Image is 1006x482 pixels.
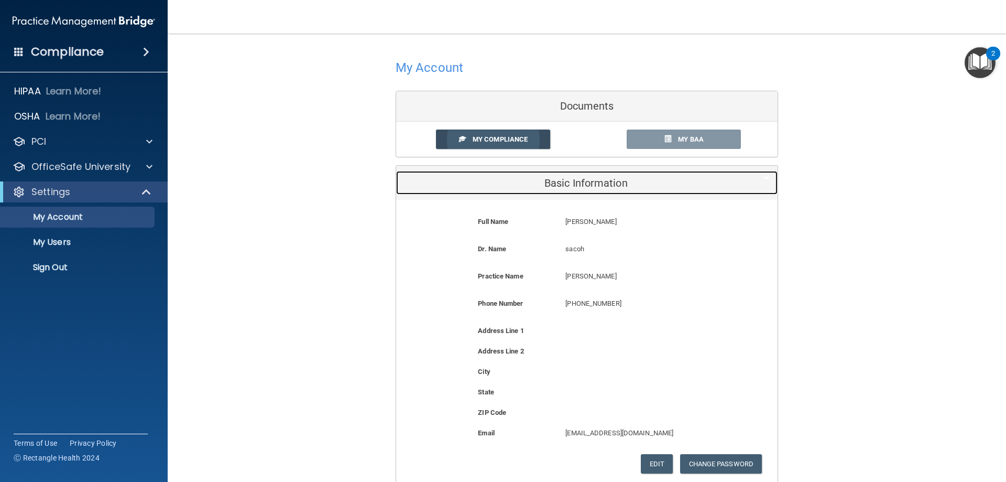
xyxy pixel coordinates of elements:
b: City [478,368,490,376]
a: OfficeSafe University [13,160,152,173]
b: Practice Name [478,272,523,280]
h4: Compliance [31,45,104,59]
b: Phone Number [478,299,523,307]
a: PCI [13,135,152,148]
p: sacoh [565,243,725,255]
iframe: Drift Widget Chat Controller [825,408,993,449]
b: State [478,388,494,396]
a: Basic Information [404,171,770,195]
h5: Basic Information [404,177,738,189]
button: Open Resource Center, 2 new notifications [965,47,996,78]
p: OSHA [14,110,40,123]
span: My BAA [678,135,704,143]
p: [EMAIL_ADDRESS][DOMAIN_NAME] [565,427,725,440]
p: [PERSON_NAME] [565,216,725,228]
a: Terms of Use [14,438,57,448]
h4: My Account [396,61,463,74]
p: My Users [7,237,150,248]
a: Privacy Policy [70,438,117,448]
p: My Account [7,212,150,222]
b: Full Name [478,218,508,226]
p: Learn More! [46,85,102,98]
p: [PHONE_NUMBER] [565,297,725,310]
p: HIPAA [14,85,41,98]
b: ZIP Code [478,409,506,416]
p: [PERSON_NAME] [565,270,725,283]
button: Change Password [680,454,762,474]
p: PCI [31,135,46,148]
span: My Compliance [473,135,528,143]
span: Ⓒ Rectangle Health 2024 [14,453,100,463]
p: OfficeSafe University [31,160,130,173]
button: Edit [641,454,673,474]
b: Address Line 2 [478,347,523,355]
p: Settings [31,186,70,198]
div: Documents [396,91,778,122]
div: 2 [991,53,995,67]
b: Email [478,429,495,437]
img: PMB logo [13,11,155,32]
b: Dr. Name [478,245,506,253]
a: Settings [13,186,152,198]
b: Address Line 1 [478,327,523,335]
p: Learn More! [46,110,101,123]
p: Sign Out [7,262,150,273]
